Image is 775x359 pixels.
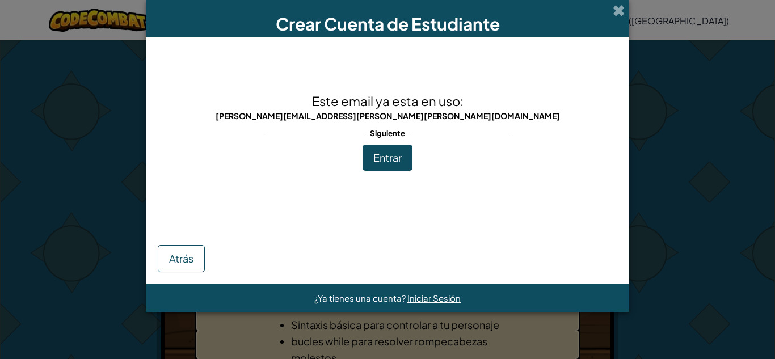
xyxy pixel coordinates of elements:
[364,125,411,141] span: Siguiente
[542,11,764,116] iframe: Sign in with Google Dialog
[276,13,500,35] span: Crear Cuenta de Estudiante
[158,245,205,272] button: Atrás
[363,145,412,171] button: Entrar
[314,293,407,303] span: ¿Ya tienes una cuenta?
[169,252,193,265] span: Atrás
[407,293,461,303] a: Iniciar Sesión
[216,111,560,121] span: [PERSON_NAME][EMAIL_ADDRESS][PERSON_NAME][PERSON_NAME][DOMAIN_NAME]
[373,151,402,164] span: Entrar
[312,93,464,109] span: Este email ya esta en uso:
